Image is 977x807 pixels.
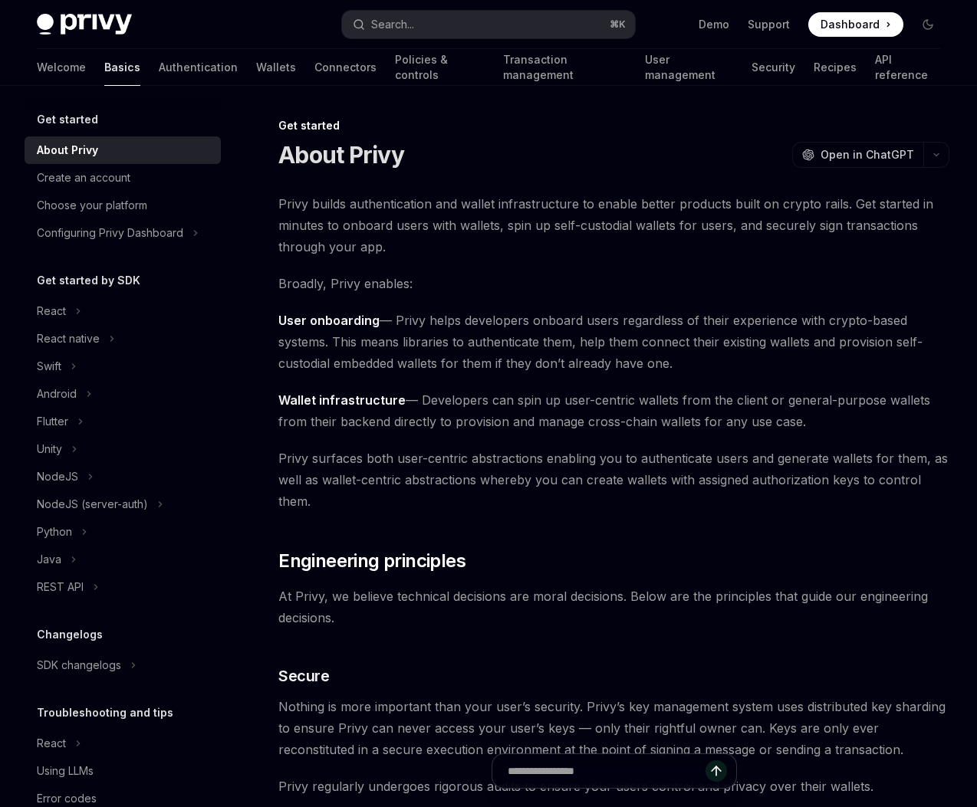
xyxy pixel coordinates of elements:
span: Secure [278,665,329,687]
a: Dashboard [808,12,903,37]
span: At Privy, we believe technical decisions are moral decisions. Below are the principles that guide... [278,586,949,628]
button: Toggle dark mode [916,12,940,37]
a: Connectors [314,49,377,86]
strong: Wallet infrastructure [278,392,406,408]
div: React [37,734,66,753]
div: Configuring Privy Dashboard [37,224,183,242]
div: Flutter [37,412,68,431]
span: — Privy helps developers onboard users regardless of their experience with crypto-based systems. ... [278,310,949,374]
div: Search... [371,15,414,34]
a: Basics [104,49,140,86]
button: Search...⌘K [342,11,635,38]
div: Python [37,523,72,541]
h5: Troubleshooting and tips [37,704,173,722]
button: Open in ChatGPT [792,142,923,168]
span: Dashboard [821,17,880,32]
a: Choose your platform [25,192,221,219]
div: Android [37,385,77,403]
div: Create an account [37,169,130,187]
h5: Get started [37,110,98,129]
h1: About Privy [278,141,404,169]
a: Recipes [814,49,857,86]
h5: Changelogs [37,625,103,644]
div: Using LLMs [37,762,94,780]
span: Privy builds authentication and wallet infrastructure to enable better products built on crypto r... [278,193,949,258]
div: Unity [37,440,62,458]
span: ⌘ K [610,18,626,31]
a: Demo [699,17,729,32]
span: — Developers can spin up user-centric wallets from the client or general-purpose wallets from the... [278,389,949,432]
a: Using LLMs [25,757,221,785]
div: SDK changelogs [37,656,121,674]
h5: Get started by SDK [37,271,140,290]
span: Broadly, Privy enables: [278,273,949,294]
div: Java [37,550,61,569]
a: Welcome [37,49,86,86]
a: Support [748,17,790,32]
div: Get started [278,118,949,133]
span: Engineering principles [278,549,465,573]
a: About Privy [25,136,221,164]
span: Privy surfaces both user-centric abstractions enabling you to authenticate users and generate wal... [278,448,949,512]
div: Choose your platform [37,196,147,215]
div: React [37,302,66,320]
img: dark logo [37,14,132,35]
span: Open in ChatGPT [821,147,914,162]
a: User management [645,49,733,86]
span: Nothing is more important than your user’s security. Privy’s key management system uses distribut... [278,696,949,760]
a: API reference [875,49,940,86]
a: Create an account [25,164,221,192]
div: NodeJS (server-auth) [37,495,148,513]
a: Wallets [256,49,296,86]
a: Transaction management [503,49,627,86]
div: REST API [37,578,84,596]
a: Policies & controls [395,49,485,86]
button: Send message [706,760,727,782]
a: Authentication [159,49,238,86]
strong: User onboarding [278,313,380,328]
div: Swift [37,357,61,376]
div: React native [37,330,100,348]
a: Security [752,49,795,86]
div: NodeJS [37,467,78,486]
div: About Privy [37,141,98,159]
